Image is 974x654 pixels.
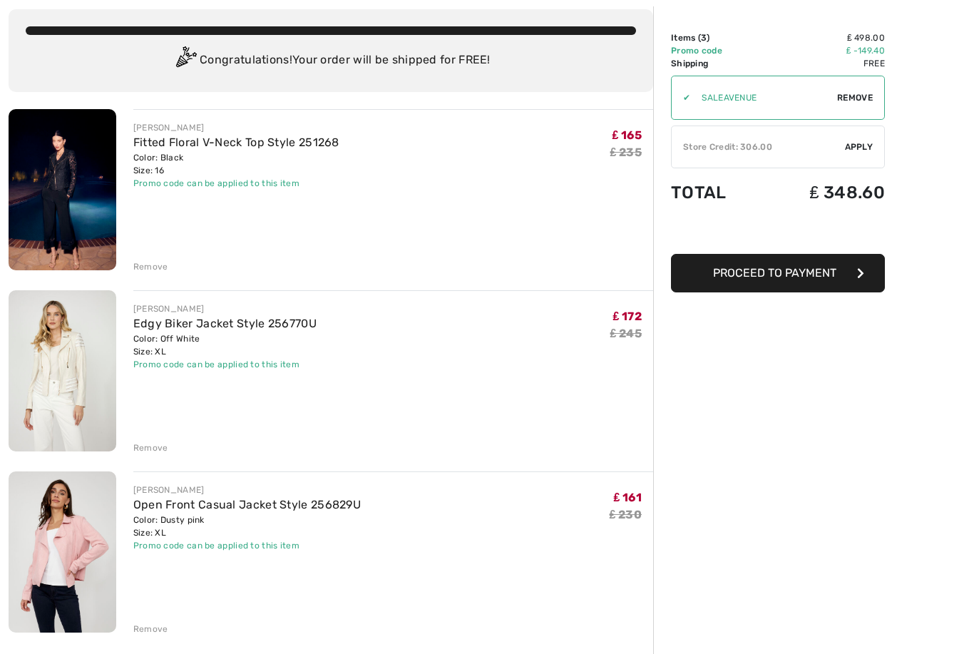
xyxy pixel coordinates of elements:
[133,514,361,540] div: Color: Dusty pink Size: XL
[671,218,885,250] iframe: PayPal
[845,141,873,154] span: Apply
[613,310,642,324] span: ₤ 172
[133,623,168,636] div: Remove
[762,169,885,218] td: ₤ 348.60
[9,110,116,271] img: Fitted Floral V-Neck Top Style 251268
[762,32,885,45] td: ₤ 498.00
[133,333,317,359] div: Color: Off White Size: XL
[610,146,642,160] s: ₤ 235
[671,169,762,218] td: Total
[133,499,361,512] a: Open Front Casual Jacket Style 256829U
[133,136,339,150] a: Fitted Floral V-Neck Top Style 251268
[762,45,885,58] td: ₤ -149.40
[171,47,200,76] img: Congratulation2.svg
[701,34,707,44] span: 3
[133,359,317,372] div: Promo code can be applied to this item
[612,129,642,143] span: ₤ 165
[610,509,642,522] s: ₤ 230
[9,472,116,633] img: Open Front Casual Jacket Style 256829U
[133,442,168,455] div: Remove
[672,141,845,154] div: Store Credit: 306.00
[133,122,339,135] div: [PERSON_NAME]
[671,255,885,293] button: Proceed to Payment
[133,152,339,178] div: Color: Black Size: 16
[133,261,168,274] div: Remove
[690,77,837,120] input: Promo code
[672,92,690,105] div: ✔
[671,58,762,71] td: Shipping
[9,291,116,452] img: Edgy Biker Jacket Style 256770U
[133,540,361,553] div: Promo code can be applied to this item
[671,32,762,45] td: Items ( )
[133,484,361,497] div: [PERSON_NAME]
[133,303,317,316] div: [PERSON_NAME]
[610,327,642,341] s: ₤ 245
[837,92,873,105] span: Remove
[762,58,885,71] td: Free
[671,45,762,58] td: Promo code
[133,317,317,331] a: Edgy Biker Jacket Style 256770U
[614,491,642,505] span: ₤ 161
[26,47,636,76] div: Congratulations! Your order will be shipped for FREE!
[133,178,339,190] div: Promo code can be applied to this item
[713,267,836,280] span: Proceed to Payment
